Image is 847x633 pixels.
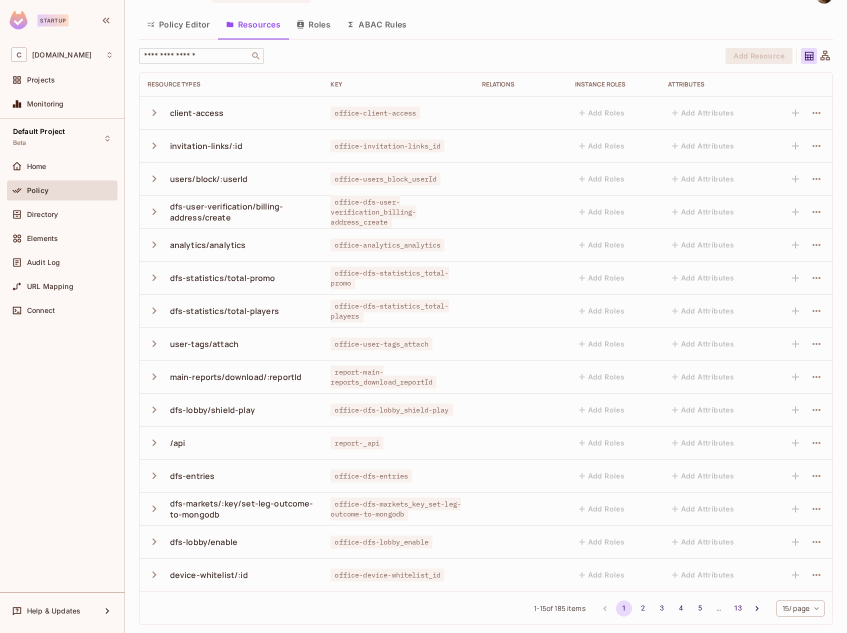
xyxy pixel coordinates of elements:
[575,501,629,517] button: Add Roles
[9,11,27,29] img: SReyMgAAAABJRU5ErkJggg==
[668,105,738,121] button: Add Attributes
[575,237,629,253] button: Add Roles
[575,204,629,220] button: Add Roles
[330,299,448,322] span: office-dfs-statistics_total-players
[668,402,738,418] button: Add Attributes
[330,568,444,581] span: office-device-whitelist_id
[27,306,55,314] span: Connect
[170,173,248,184] div: users/block/:userId
[170,140,242,151] div: invitation-links/:id
[170,201,315,223] div: dfs-user-verification/billing-address/create
[668,468,738,484] button: Add Attributes
[147,80,314,88] div: Resource Types
[27,258,60,266] span: Audit Log
[668,534,738,550] button: Add Attributes
[654,600,670,616] button: Go to page 3
[27,186,48,194] span: Policy
[32,51,91,59] span: Workspace: chalkboard.io
[575,80,652,88] div: Instance roles
[575,303,629,319] button: Add Roles
[668,204,738,220] button: Add Attributes
[668,435,738,451] button: Add Attributes
[711,603,727,613] div: …
[27,100,64,108] span: Monitoring
[635,600,651,616] button: Go to page 2
[575,567,629,583] button: Add Roles
[170,305,279,316] div: dfs-statistics/total-players
[330,535,432,548] span: office-dfs-lobby_enable
[330,139,444,152] span: office-invitation-links_id
[330,337,432,350] span: office-user-tags_attach
[27,76,55,84] span: Projects
[575,336,629,352] button: Add Roles
[218,12,288,37] button: Resources
[330,436,383,449] span: report-_api
[330,365,436,388] span: report-main-reports_download_reportId
[27,210,58,218] span: Directory
[170,404,255,415] div: dfs-lobby/shield-play
[575,468,629,484] button: Add Roles
[668,567,738,583] button: Add Attributes
[170,498,315,520] div: dfs-markets/:key/set-leg-outcome-to-mongodb
[595,600,766,616] nav: pagination navigation
[27,607,80,615] span: Help & Updates
[330,497,461,520] span: office-dfs-markets_key_set-leg-outcome-to-mongodb
[170,536,237,547] div: dfs-lobby/enable
[668,501,738,517] button: Add Attributes
[730,600,746,616] button: Go to page 13
[668,237,738,253] button: Add Attributes
[330,403,452,416] span: office-dfs-lobby_shield-play
[27,282,73,290] span: URL Mapping
[330,172,440,185] span: office-users_block_userId
[27,162,46,170] span: Home
[668,303,738,319] button: Add Attributes
[170,371,302,382] div: main-reports/download/:reportId
[482,80,559,88] div: Relations
[575,105,629,121] button: Add Roles
[330,195,416,228] span: office-dfs-user-verification_billing-address_create
[575,369,629,385] button: Add Roles
[37,14,68,26] div: Startup
[673,600,689,616] button: Go to page 4
[575,171,629,187] button: Add Roles
[776,600,824,616] div: 15 / page
[170,272,275,283] div: dfs-statistics/total-promo
[170,470,215,481] div: dfs-entries
[725,48,792,64] button: Add Resource
[170,239,246,250] div: analytics/analytics
[170,569,248,580] div: device-whitelist/:id
[170,107,224,118] div: client-access
[330,469,412,482] span: office-dfs-entries
[330,80,465,88] div: Key
[668,80,759,88] div: Attributes
[27,234,58,242] span: Elements
[139,12,218,37] button: Policy Editor
[575,534,629,550] button: Add Roles
[668,270,738,286] button: Add Attributes
[330,238,444,251] span: office-analytics_analytics
[330,266,448,289] span: office-dfs-statistics_total-promo
[668,138,738,154] button: Add Attributes
[575,402,629,418] button: Add Roles
[616,600,632,616] button: page 1
[668,171,738,187] button: Add Attributes
[534,603,585,614] span: 1 - 15 of 185 items
[170,338,238,349] div: user-tags/attach
[11,47,27,62] span: C
[330,106,420,119] span: office-client-access
[692,600,708,616] button: Go to page 5
[668,336,738,352] button: Add Attributes
[575,435,629,451] button: Add Roles
[288,12,338,37] button: Roles
[668,369,738,385] button: Add Attributes
[575,270,629,286] button: Add Roles
[170,437,185,448] div: /api
[13,139,26,147] span: Beta
[13,127,65,135] span: Default Project
[749,600,765,616] button: Go to next page
[575,138,629,154] button: Add Roles
[338,12,415,37] button: ABAC Rules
